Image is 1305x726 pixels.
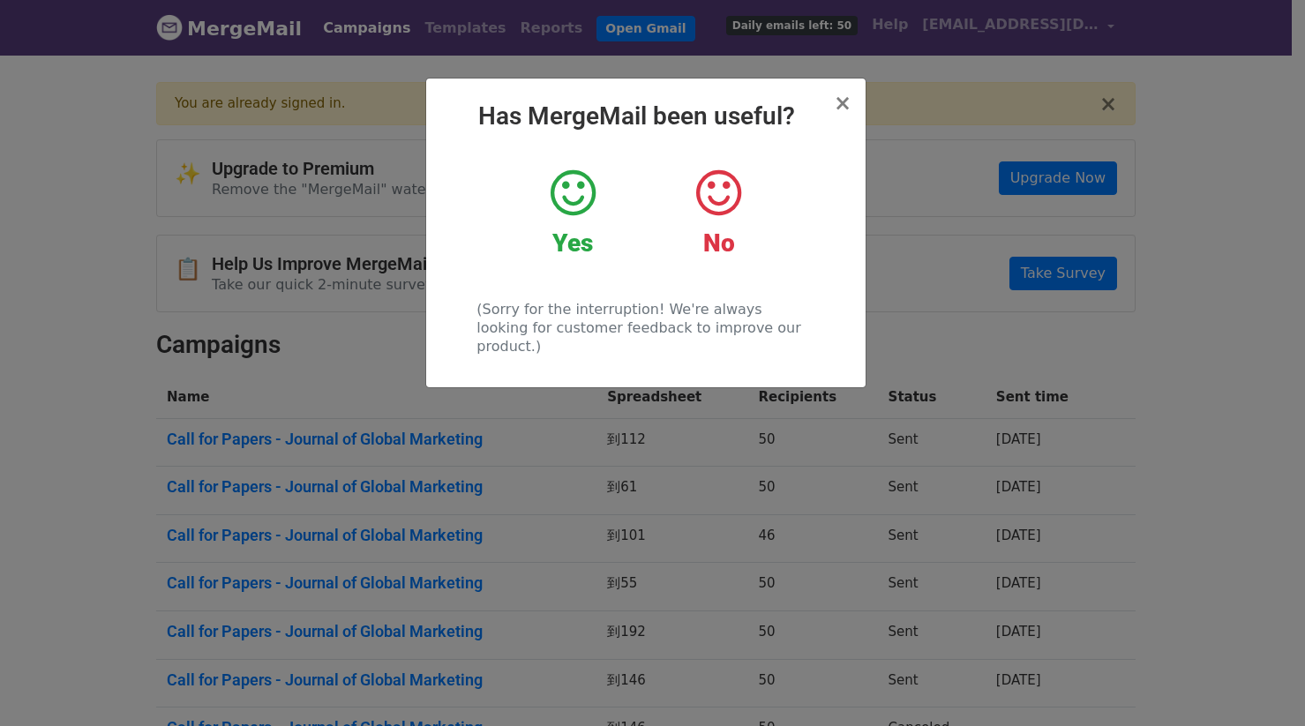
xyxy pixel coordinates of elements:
h2: Has MergeMail been useful? [440,101,851,131]
button: Close [834,93,851,114]
p: (Sorry for the interruption! We're always looking for customer feedback to improve our product.) [476,300,814,356]
a: No [659,167,778,258]
strong: No [703,228,735,258]
a: Yes [514,167,633,258]
strong: Yes [552,228,593,258]
span: × [834,91,851,116]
